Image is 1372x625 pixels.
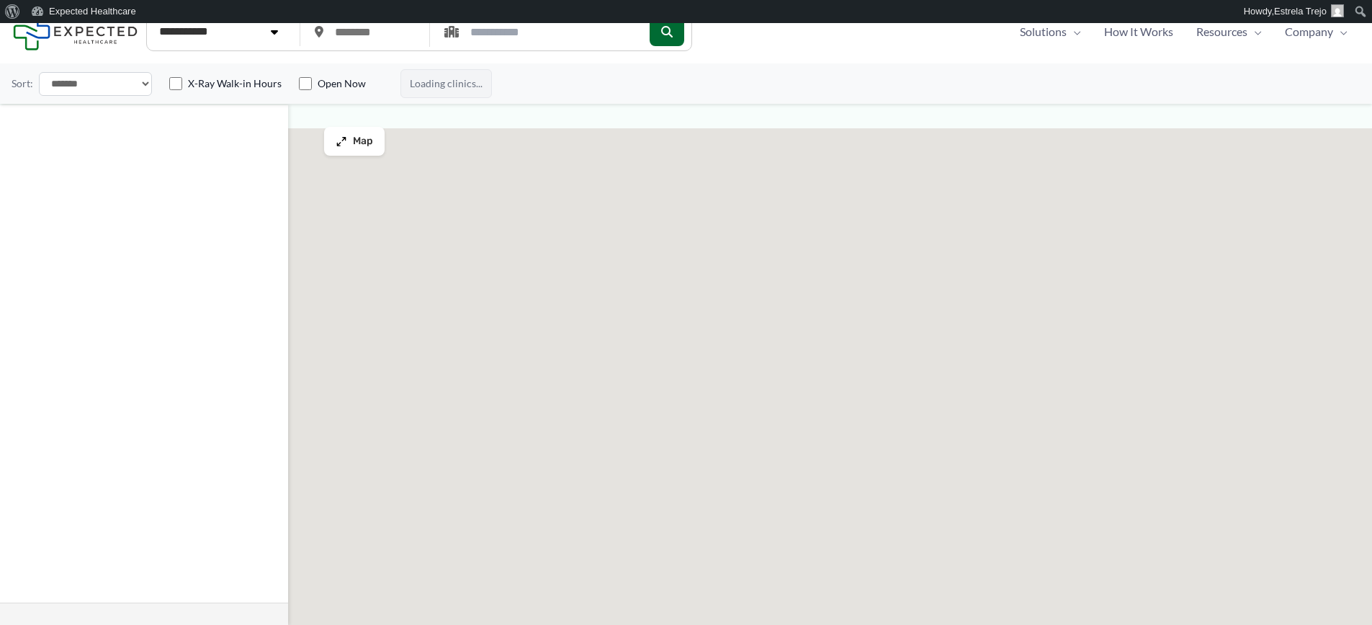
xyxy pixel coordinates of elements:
[1104,21,1173,43] span: How It Works
[318,76,366,91] label: Open Now
[1273,21,1359,43] a: CompanyMenu Toggle
[1020,21,1067,43] span: Solutions
[1093,21,1185,43] a: How It Works
[1333,21,1348,43] span: Menu Toggle
[324,127,385,156] button: Map
[1196,21,1247,43] span: Resources
[336,136,347,147] img: Maximize
[1008,21,1093,43] a: SolutionsMenu Toggle
[400,69,492,98] span: Loading clinics...
[1185,21,1273,43] a: ResourcesMenu Toggle
[1274,6,1327,17] span: Estrela Trejo
[188,76,282,91] label: X-Ray Walk-in Hours
[353,136,373,148] span: Map
[12,74,33,93] label: Sort:
[13,13,138,50] img: Expected Healthcare Logo - side, dark font, small
[1285,21,1333,43] span: Company
[1067,21,1081,43] span: Menu Toggle
[1247,21,1262,43] span: Menu Toggle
